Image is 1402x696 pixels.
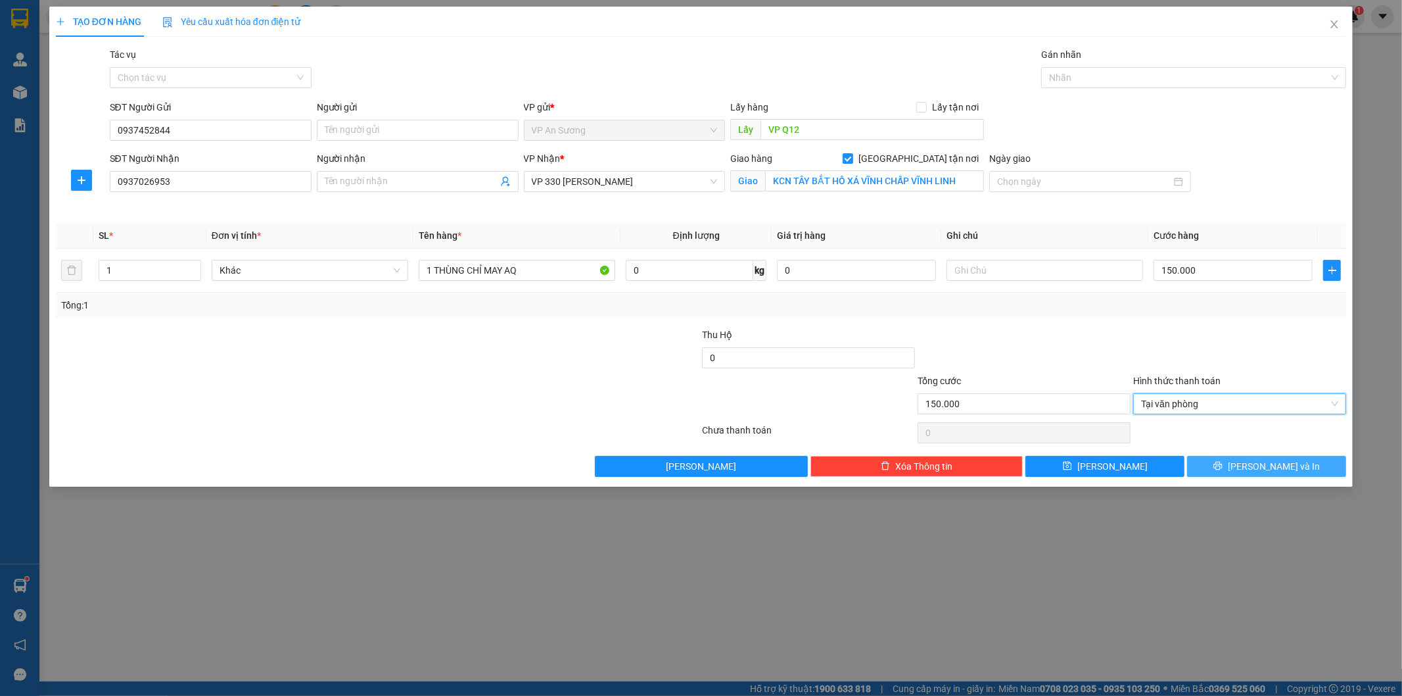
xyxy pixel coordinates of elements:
img: icon [162,17,173,28]
span: Lấy tận nơi [927,100,984,114]
b: Bến xe An Sương - Quận 12 [91,87,173,112]
div: SĐT Người Nhận [110,151,312,166]
span: [PERSON_NAME] [1077,459,1148,474]
button: save[PERSON_NAME] [1025,456,1184,477]
span: Giá trị hàng [777,230,826,241]
label: Hình thức thanh toán [1133,376,1221,386]
span: Giao hàng [730,153,772,164]
input: Giao tận nơi [765,170,984,191]
input: Dọc đường [760,119,984,140]
span: SL [99,230,109,241]
li: VP VP 330 [PERSON_NAME] [7,71,91,100]
li: VP VP An Sương [91,71,175,86]
span: Tên hàng [419,230,461,241]
li: Tân Quang Dũng Thành Liên [7,7,191,56]
span: plus [1324,265,1340,276]
span: close [1329,19,1340,30]
span: Tại văn phòng [1141,394,1338,414]
button: plus [1323,260,1341,281]
input: Ghi Chú [946,260,1143,281]
span: plus [72,175,91,186]
span: Cước hàng [1154,230,1199,241]
span: [PERSON_NAME] [666,459,736,474]
span: kg [753,260,766,281]
button: delete [61,260,82,281]
label: Tác vụ [110,49,136,60]
span: Khác [220,261,400,280]
span: Tổng cước [918,376,961,386]
span: delete [881,461,890,472]
span: Định lượng [673,230,720,241]
span: Thu Hộ [702,330,732,340]
button: printer[PERSON_NAME] và In [1187,456,1346,477]
span: save [1063,461,1072,472]
span: VP 330 Lê Duẫn [532,172,718,191]
th: Ghi chú [941,223,1148,249]
input: Ngày giao [997,174,1171,189]
div: Chưa thanh toán [701,423,917,446]
button: plus [71,170,92,191]
span: environment [91,88,100,97]
input: VD: Bàn, Ghế [419,260,615,281]
button: [PERSON_NAME] [595,456,808,477]
span: TẠO ĐƠN HÀNG [56,16,141,27]
span: Lấy hàng [730,102,768,112]
div: Người gửi [317,100,519,114]
span: Xóa Thông tin [895,459,952,474]
label: Ngày giao [989,153,1031,164]
span: Lấy [730,119,760,140]
span: Đơn vị tính [212,230,261,241]
label: Gán nhãn [1041,49,1081,60]
div: SĐT Người Gửi [110,100,312,114]
button: Close [1316,7,1353,43]
span: VP Nhận [524,153,561,164]
input: 0 [777,260,936,281]
span: Yêu cầu xuất hóa đơn điện tử [162,16,301,27]
span: plus [56,17,65,26]
button: deleteXóa Thông tin [810,456,1023,477]
div: Tổng: 1 [61,298,541,312]
div: Người nhận [317,151,519,166]
div: VP gửi [524,100,726,114]
span: user-add [500,176,511,187]
span: VP An Sương [532,120,718,140]
span: Giao [730,170,765,191]
span: [PERSON_NAME] và In [1228,459,1320,474]
span: [GEOGRAPHIC_DATA] tận nơi [853,151,984,166]
span: printer [1213,461,1223,472]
